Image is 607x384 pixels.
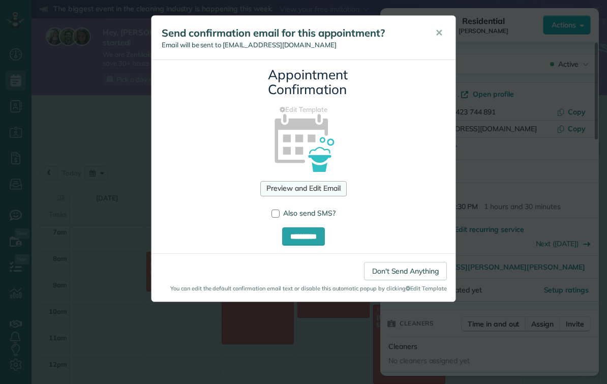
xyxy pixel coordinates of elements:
[268,68,339,97] h3: Appointment Confirmation
[160,284,447,292] small: You can edit the default confirmation email text or disable this automatic popup by clicking Edit...
[283,209,336,218] span: Also send SMS?
[260,181,346,196] a: Preview and Edit Email
[364,262,447,280] a: Don't Send Anything
[162,41,337,49] span: Email will be sent to [EMAIL_ADDRESS][DOMAIN_NAME]
[435,27,443,39] span: ✕
[162,26,421,40] h5: Send confirmation email for this appointment?
[258,96,349,187] img: appointment_confirmation_icon-141e34405f88b12ade42628e8c248340957700ab75a12ae832a8710e9b578dc5.png
[159,105,448,114] a: Edit Template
